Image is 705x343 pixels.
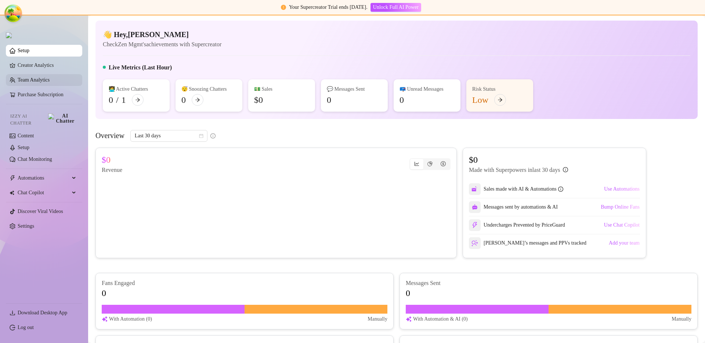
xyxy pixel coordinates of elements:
[413,315,468,323] article: With Automation & AI (0)
[18,310,67,315] span: Download Desktop App
[409,158,451,170] div: segmented control
[604,186,640,192] span: Use Automations
[608,237,640,249] button: Add your team
[18,133,34,138] a: Content
[199,134,203,138] span: calendar
[102,166,122,174] article: Revenue
[471,222,478,228] img: svg%3e
[484,185,563,193] div: Sales made with AI & Automations
[122,94,126,106] div: 1
[18,223,34,229] a: Settings
[406,287,410,299] article: 0
[289,4,368,10] span: Your Supercreator Trial ends [DATE].
[472,204,478,210] img: svg%3e
[102,287,106,299] article: 0
[18,172,70,184] span: Automations
[135,97,140,102] span: arrow-right
[18,156,52,162] a: Chat Monitoring
[327,94,331,106] div: 0
[109,85,164,93] div: 👩‍💻 Active Chatters
[672,315,691,323] article: Manually
[604,219,640,231] button: Use Chat Copilot
[370,4,421,10] a: Unlock Full AI Power
[103,29,221,40] h4: 👋 Hey, [PERSON_NAME]
[327,85,382,93] div: 💬 Messages Sent
[109,63,172,72] h5: Live Metrics (Last Hour)
[441,161,446,166] span: dollar-circle
[18,89,76,101] a: Purchase Subscription
[18,59,76,71] a: Creator Analytics
[469,219,565,231] div: Undercharges Prevented by PriceGuard
[254,94,263,106] div: $0
[109,94,113,106] div: 0
[600,201,640,213] button: Bump Online Fans
[368,315,387,323] article: Manually
[18,145,29,150] a: Setup
[102,154,111,166] article: $0
[181,94,186,106] div: 0
[6,32,12,38] img: logo.svg
[18,187,70,199] span: Chat Copilot
[102,279,387,287] article: Fans Engaged
[414,161,419,166] span: line-chart
[10,113,45,127] span: Izzy AI Chatter
[48,113,76,124] img: AI Chatter
[109,315,152,323] article: With Automation (0)
[604,222,640,228] span: Use Chat Copilot
[406,315,412,323] img: svg%3e
[10,310,15,316] span: download
[427,161,433,166] span: pie-chart
[10,190,14,195] img: Chat Copilot
[181,85,236,93] div: 😴 Snoozing Chatters
[399,85,455,93] div: 📪 Unread Messages
[471,186,478,192] img: svg%3e
[135,130,203,141] span: Last 30 days
[18,77,50,83] a: Team Analytics
[609,240,640,246] span: Add your team
[469,154,568,166] article: $0
[373,4,419,10] span: Unlock Full AI Power
[281,5,286,10] span: exclamation-circle
[469,166,560,174] article: Made with Superpowers in last 30 days
[6,6,21,21] button: Open Tanstack query devtools
[103,40,221,49] article: Check Zen Mgmt's achievements with Supercreator
[95,130,124,141] article: Overview
[370,3,421,12] button: Unlock Full AI Power
[102,315,108,323] img: svg%3e
[604,183,640,195] button: Use Automations
[471,240,478,246] img: svg%3e
[195,97,200,102] span: arrow-right
[406,279,691,287] article: Messages Sent
[558,187,563,192] span: info-circle
[469,201,558,213] div: Messages sent by automations & AI
[254,85,309,93] div: 💵 Sales
[498,97,503,102] span: arrow-right
[18,325,34,330] a: Log out
[399,94,404,106] div: 0
[472,85,527,93] div: Risk Status
[18,48,29,53] a: Setup
[18,209,63,214] a: Discover Viral Videos
[601,204,640,210] span: Bump Online Fans
[210,133,216,138] span: info-circle
[469,237,586,249] div: [PERSON_NAME]’s messages and PPVs tracked
[10,175,15,181] span: thunderbolt
[563,167,568,172] span: info-circle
